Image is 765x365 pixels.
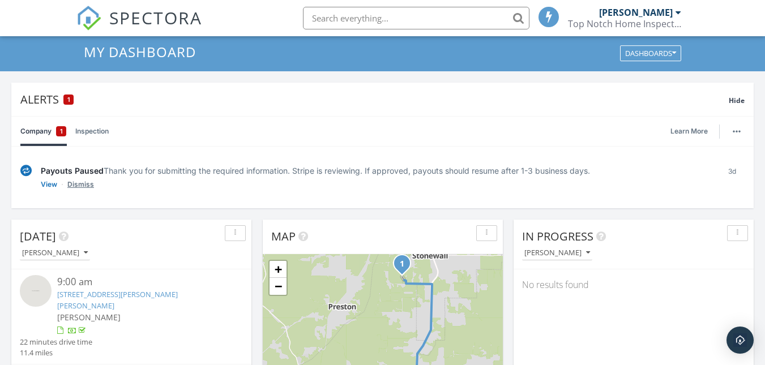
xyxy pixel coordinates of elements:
div: Open Intercom Messenger [726,327,754,354]
div: 11.4 miles [20,347,92,358]
img: ellipsis-632cfdd7c38ec3a7d453.svg [733,130,741,132]
div: 9:00 am [57,275,225,289]
span: [DATE] [20,229,56,244]
a: Company [20,117,66,146]
a: [STREET_ADDRESS][PERSON_NAME][PERSON_NAME] [57,289,178,310]
a: Zoom out [270,278,287,295]
img: under-review-2fe708636b114a7f4b8d.svg [20,165,32,177]
a: View [41,179,57,190]
img: streetview [20,275,52,307]
div: Alerts [20,92,729,107]
a: SPECTORA [76,15,202,39]
span: Hide [729,96,745,105]
img: The Best Home Inspection Software - Spectora [76,6,101,31]
button: [PERSON_NAME] [20,246,90,261]
div: No results found [514,269,754,300]
span: Map [271,229,296,244]
i: 1 [400,260,404,268]
span: [PERSON_NAME] [57,312,121,323]
div: 22 minutes drive time [20,337,92,347]
span: 1 [60,126,63,137]
div: [PERSON_NAME] [524,249,590,257]
button: [PERSON_NAME] [522,246,592,261]
div: [PERSON_NAME] [599,7,673,18]
a: Zoom in [270,261,287,278]
span: Payouts Paused [41,166,104,175]
input: Search everything... [303,7,529,29]
a: 9:00 am [STREET_ADDRESS][PERSON_NAME][PERSON_NAME] [PERSON_NAME] 22 minutes drive time 11.4 miles [20,275,243,358]
a: Dismiss [67,179,94,190]
div: Thank you for submitting the required information. Stripe is reviewing. If approved, payouts shou... [41,165,710,177]
button: Dashboards [620,46,681,62]
a: Inspection [75,117,109,146]
div: 3d [719,165,745,190]
div: [PERSON_NAME] [22,249,88,257]
div: Dashboards [625,50,676,58]
div: Top Notch Home Inspections LLC [568,18,681,29]
span: SPECTORA [109,6,202,29]
div: 200 Gilmer Dr, Stonewall, LA 71078 [402,263,409,270]
span: 1 [67,96,70,104]
span: My Dashboard [84,42,196,61]
span: In Progress [522,229,593,244]
a: Learn More [670,126,715,137]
